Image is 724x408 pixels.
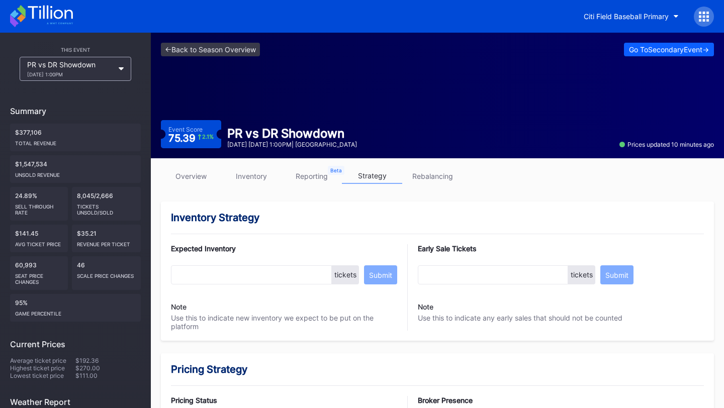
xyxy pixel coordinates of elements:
button: Submit [364,265,397,284]
a: reporting [282,168,342,184]
div: Pricing Strategy [171,363,704,375]
div: Use this to indicate new inventory we expect to be put on the platform [171,289,397,331]
div: Highest ticket price [10,364,75,372]
div: tickets [568,265,595,284]
div: Early Sale Tickets [418,244,633,253]
div: Revenue per ticket [77,237,136,247]
button: Submit [600,265,633,284]
div: Event Score [168,126,203,133]
div: [DATE] 1:00PM [27,71,114,77]
a: overview [161,168,221,184]
div: 8,045/2,666 [72,187,141,221]
div: Note [171,302,397,311]
div: Average ticket price [10,357,75,364]
div: 60,993 [10,256,68,290]
div: $35.21 [72,225,141,252]
div: tickets [332,265,359,284]
div: Summary [10,106,141,116]
div: Unsold Revenue [15,168,136,178]
div: 46 [72,256,141,290]
div: Broker Presence [418,396,644,404]
a: inventory [221,168,282,184]
div: 75.39 [168,133,214,143]
div: $141.45 [10,225,68,252]
div: Inventory Strategy [171,212,704,224]
div: Game percentile [15,307,136,317]
div: This Event [10,47,141,53]
div: Sell Through Rate [15,199,63,216]
div: $192.36 [75,357,141,364]
div: Lowest ticket price [10,372,75,379]
div: $111.00 [75,372,141,379]
div: Submit [605,271,628,279]
div: Citi Field Baseball Primary [584,12,669,21]
div: Total Revenue [15,136,136,146]
div: Weather Report [10,397,141,407]
div: seat price changes [15,269,63,285]
div: Pricing Status [171,396,397,404]
div: 2.1 % [202,134,214,140]
div: $377,106 [10,124,141,151]
div: $1,547,534 [10,155,141,183]
div: [DATE] [DATE] 1:00PM | [GEOGRAPHIC_DATA] [227,141,357,148]
div: Prices updated 10 minutes ago [619,141,714,148]
a: rebalancing [402,168,463,184]
a: <-Back to Season Overview [161,43,260,56]
div: Avg ticket price [15,237,63,247]
div: Tickets Unsold/Sold [77,199,136,216]
div: 95% [10,294,141,322]
button: Go ToSecondaryEvent-> [624,43,714,56]
div: $270.00 [75,364,141,372]
div: Expected Inventory [171,244,397,253]
div: Note [418,302,633,311]
div: Submit [369,271,392,279]
div: Current Prices [10,339,141,349]
div: PR vs DR Showdown [227,126,357,141]
button: Citi Field Baseball Primary [576,7,686,26]
div: 24.89% [10,187,68,221]
div: scale price changes [77,269,136,279]
div: PR vs DR Showdown [27,60,114,77]
div: Go To Secondary Event -> [629,45,709,54]
a: strategy [342,168,402,184]
div: Use this to indicate any early sales that should not be counted [418,289,633,322]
